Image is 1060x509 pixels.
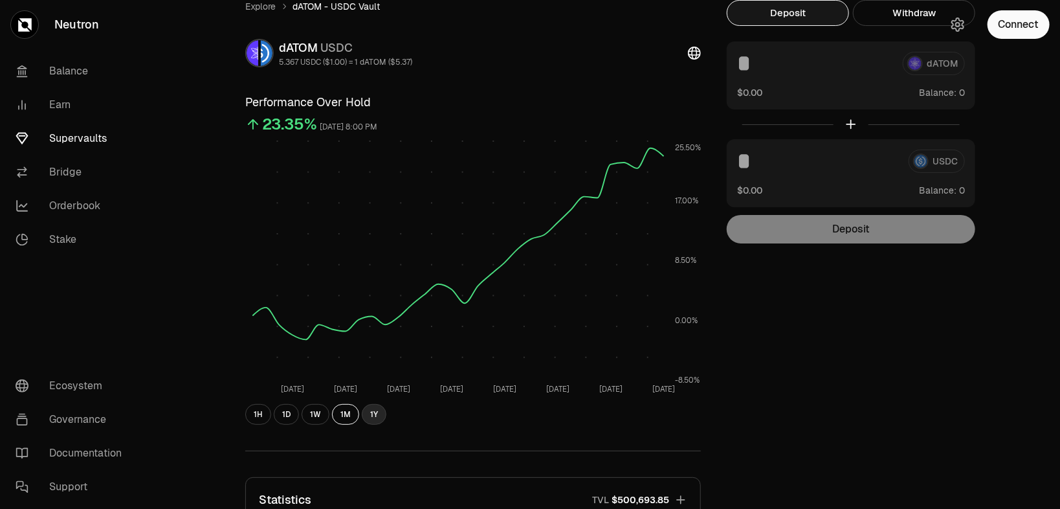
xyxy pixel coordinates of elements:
[675,256,696,266] tspan: 8.50%
[737,183,762,197] button: $0.00
[652,385,676,394] tspan: [DATE]
[440,385,463,394] tspan: [DATE]
[259,491,311,509] p: Statistics
[675,143,701,152] tspan: 25.50%
[320,40,353,55] span: USDC
[5,403,140,436] a: Governance
[988,10,1050,39] button: Connect
[5,122,140,155] a: Supervaults
[387,385,410,394] tspan: [DATE]
[919,86,956,99] span: Balance:
[675,196,698,205] tspan: 17.00%
[5,155,140,189] a: Bridge
[592,493,609,506] p: TVL
[334,385,357,394] tspan: [DATE]
[599,385,623,394] tspan: [DATE]
[5,189,140,223] a: Orderbook
[247,40,258,66] img: dATOM Logo
[493,385,516,394] tspan: [DATE]
[261,40,272,66] img: USDC Logo
[274,404,299,425] button: 1D
[320,120,377,135] div: [DATE] 8:00 PM
[5,369,140,403] a: Ecosystem
[5,436,140,470] a: Documentation
[302,404,329,425] button: 1W
[919,184,956,197] span: Balance:
[245,404,271,425] button: 1H
[5,223,140,256] a: Stake
[546,385,569,394] tspan: [DATE]
[5,88,140,122] a: Earn
[281,385,304,394] tspan: [DATE]
[245,93,701,111] h3: Performance Over Hold
[262,114,317,135] div: 23.35%
[5,54,140,88] a: Balance
[362,404,386,425] button: 1Y
[279,39,412,57] div: dATOM
[332,404,359,425] button: 1M
[279,57,412,67] div: 5.367 USDC ($1.00) = 1 dATOM ($5.37)
[612,493,669,506] span: $500,693.85
[675,376,700,385] tspan: -8.50%
[5,470,140,504] a: Support
[675,316,698,325] tspan: 0.00%
[737,85,762,99] button: $0.00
